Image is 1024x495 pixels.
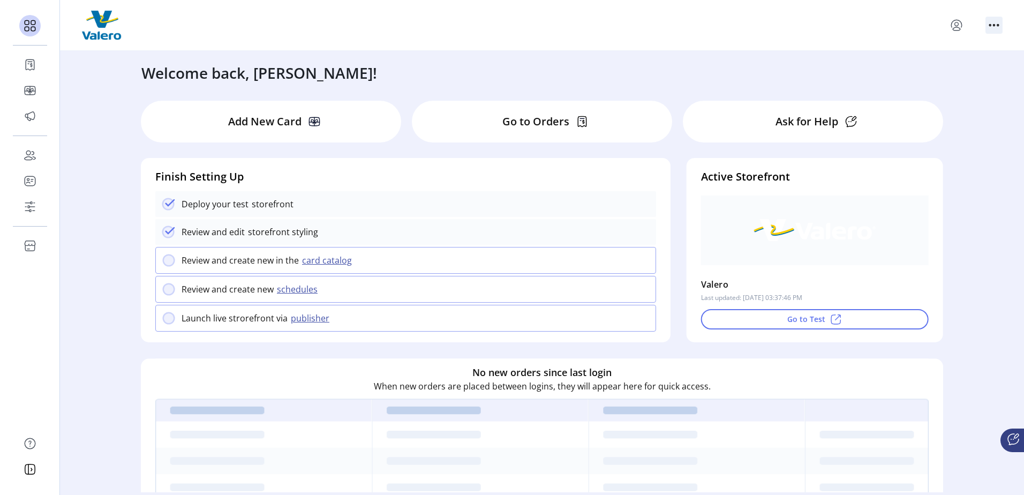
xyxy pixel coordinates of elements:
[948,17,965,34] button: menu
[182,254,299,267] p: Review and create new in the
[274,283,324,296] button: schedules
[299,254,358,267] button: card catalog
[775,114,838,130] p: Ask for Help
[245,226,318,238] p: storefront styling
[182,198,249,211] p: Deploy your test
[985,17,1003,34] button: menu
[141,62,377,84] h3: Welcome back, [PERSON_NAME]!
[701,276,728,293] p: Valero
[228,114,302,130] p: Add New Card
[472,365,612,379] h6: No new orders since last login
[374,379,711,392] p: When new orders are placed between logins, they will appear here for quick access.
[155,169,656,185] h4: Finish Setting Up
[701,309,929,329] button: Go to Test
[701,293,802,303] p: Last updated: [DATE] 03:37:46 PM
[701,169,929,185] h4: Active Storefront
[81,10,122,40] img: logo
[182,312,288,325] p: Launch live strorefront via
[182,226,245,238] p: Review and edit
[249,198,293,211] p: storefront
[502,114,569,130] p: Go to Orders
[288,312,336,325] button: publisher
[182,283,274,296] p: Review and create new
